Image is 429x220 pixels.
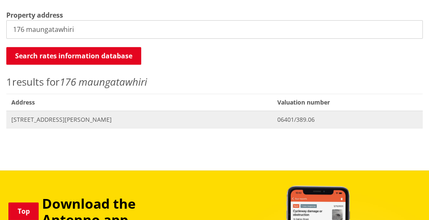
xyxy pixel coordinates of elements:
[272,94,423,111] span: Valuation number
[6,74,423,89] p: results for
[390,185,421,215] iframe: Messenger Launcher
[6,10,63,20] label: Property address
[60,75,147,89] em: 176 maungatawhiri
[6,111,423,128] a: [STREET_ADDRESS][PERSON_NAME] 06401/389.06
[277,115,418,124] span: 06401/389.06
[6,75,12,89] span: 1
[6,20,423,39] input: e.g. Duke Street NGARUAWAHIA
[6,47,141,65] button: Search rates information database
[8,202,39,220] a: Top
[6,94,272,111] span: Address
[11,115,267,124] span: [STREET_ADDRESS][PERSON_NAME]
